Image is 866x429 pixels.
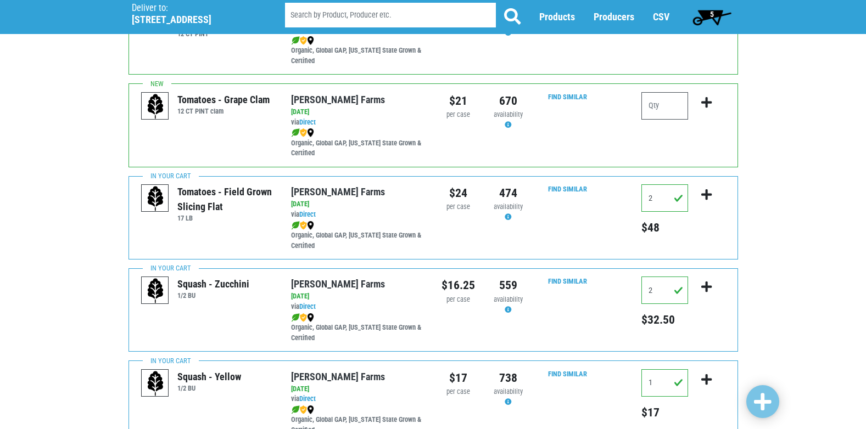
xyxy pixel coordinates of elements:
img: placeholder-variety-43d6402dacf2d531de610a020419775a.svg [142,370,169,397]
h6: 1/2 BU [177,291,249,300]
h5: $48 [641,221,688,235]
div: Organic, Global GAP, [US_STATE] State Grown & Certified [291,128,424,159]
div: via [291,302,424,312]
a: Find Similar [548,185,587,193]
div: $24 [442,184,475,202]
span: availability [494,387,523,396]
div: $16.25 [442,276,475,294]
div: Squash - Zucchini [177,276,249,291]
div: $17 [442,369,475,387]
div: per case [442,202,475,212]
span: availability [494,202,523,211]
span: 5 [710,10,714,19]
img: placeholder-variety-43d6402dacf2d531de610a020419775a.svg [142,185,169,212]
img: map_marker-0e94453035b3232a4d21701695807de9.png [307,405,314,414]
div: Squash - Yellow [177,369,241,384]
a: [PERSON_NAME] Farms [291,278,385,290]
div: via [291,394,424,404]
img: placeholder-variety-43d6402dacf2d531de610a020419775a.svg [142,93,169,120]
img: map_marker-0e94453035b3232a4d21701695807de9.png [307,36,314,45]
h5: $17 [641,405,688,420]
img: leaf-e5c59151409436ccce96b2ca1b28e03c.png [291,36,300,45]
div: per case [442,295,475,305]
a: Find Similar [548,370,587,378]
div: Tomatoes - Grape Clam [177,92,270,107]
div: $21 [442,92,475,110]
a: Direct [299,302,316,311]
img: placeholder-variety-43d6402dacf2d531de610a020419775a.svg [142,277,169,304]
a: [PERSON_NAME] Farms [291,186,385,197]
h6: 1/2 BU [177,384,241,392]
div: 670 [491,92,525,110]
img: leaf-e5c59151409436ccce96b2ca1b28e03c.png [291,128,300,137]
div: 559 [491,276,525,294]
input: Qty [641,92,688,120]
a: Direct [299,118,316,126]
h5: $32.50 [641,313,688,327]
input: Search by Product, Producer etc. [285,3,496,28]
div: [DATE] [291,199,424,210]
a: Producers [594,12,634,23]
a: Direct [299,210,316,218]
img: safety-e55c860ca8c00a9c171001a62a92dabd.png [300,221,307,230]
a: Direct [299,394,316,403]
a: Find Similar [548,93,587,101]
img: leaf-e5c59151409436ccce96b2ca1b28e03c.png [291,313,300,322]
span: availability [494,110,523,118]
img: leaf-e5c59151409436ccce96b2ca1b28e03c.png [291,221,300,230]
div: [DATE] [291,384,424,394]
h6: 17 LB [177,214,275,222]
h6: 12 CT PINT clam [177,107,270,115]
a: [PERSON_NAME] Farms [291,371,385,382]
div: via [291,117,424,128]
div: Organic, Global GAP, [US_STATE] State Grown & Certified [291,312,424,343]
div: [DATE] [291,107,424,117]
div: Organic, Global GAP, [US_STATE] State Grown & Certified [291,220,424,251]
img: safety-e55c860ca8c00a9c171001a62a92dabd.png [300,313,307,322]
a: [PERSON_NAME] Farms [291,94,385,105]
div: Tomatoes - Field Grown Slicing Flat [177,184,275,214]
a: CSV [653,12,669,23]
img: safety-e55c860ca8c00a9c171001a62a92dabd.png [300,405,307,414]
div: [DATE] [291,291,424,302]
a: Products [539,12,575,23]
img: map_marker-0e94453035b3232a4d21701695807de9.png [307,221,314,230]
div: via [291,210,424,220]
input: Qty [641,184,688,212]
input: Qty [641,369,688,397]
a: 5 [688,6,736,28]
div: per case [442,110,475,120]
p: Deliver to: [132,3,257,14]
div: Organic, Global GAP, [US_STATE] State Grown & Certified [291,35,424,66]
span: availability [494,295,523,303]
img: leaf-e5c59151409436ccce96b2ca1b28e03c.png [291,405,300,414]
img: map_marker-0e94453035b3232a4d21701695807de9.png [307,313,314,322]
input: Qty [641,276,688,304]
h5: [STREET_ADDRESS] [132,14,257,26]
div: per case [442,387,475,397]
img: safety-e55c860ca8c00a9c171001a62a92dabd.png [300,128,307,137]
a: Find Similar [548,277,587,285]
div: 738 [491,369,525,387]
img: safety-e55c860ca8c00a9c171001a62a92dabd.png [300,36,307,45]
img: map_marker-0e94453035b3232a4d21701695807de9.png [307,128,314,137]
div: 474 [491,184,525,202]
